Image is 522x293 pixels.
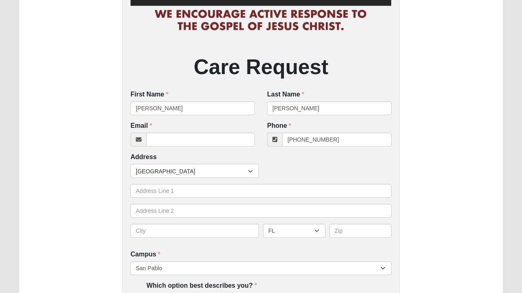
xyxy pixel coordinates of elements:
[130,90,168,99] label: First Name
[130,224,259,238] input: City
[130,250,160,259] label: Campus
[267,90,304,99] label: Last Name
[130,184,391,198] input: Address Line 1
[130,153,157,162] label: Address
[130,121,152,131] label: Email
[130,204,391,218] input: Address Line 2
[136,164,248,178] span: [GEOGRAPHIC_DATA]
[146,281,257,291] label: Which option best describes you?
[130,55,391,79] h2: Care Request
[267,121,291,131] label: Phone
[330,224,392,238] input: Zip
